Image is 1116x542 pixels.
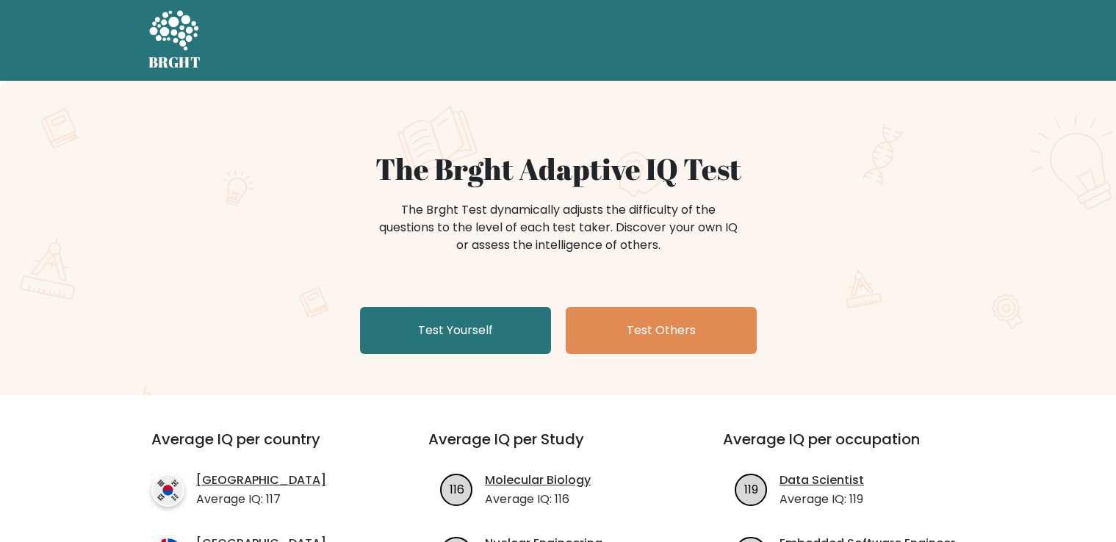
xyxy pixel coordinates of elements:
h3: Average IQ per Study [428,430,688,466]
p: Average IQ: 119 [780,491,864,508]
h3: Average IQ per occupation [723,430,982,466]
img: country [151,474,184,507]
a: [GEOGRAPHIC_DATA] [196,471,326,489]
a: BRGHT [148,6,201,75]
div: The Brght Test dynamically adjusts the difficulty of the questions to the level of each test take... [375,201,742,254]
p: Average IQ: 117 [196,491,326,508]
p: Average IQ: 116 [485,491,591,508]
a: Test Yourself [360,307,551,354]
a: Test Others [566,307,757,354]
text: 116 [450,480,464,497]
a: Molecular Biology [485,471,591,489]
h3: Average IQ per country [151,430,375,466]
h5: BRGHT [148,54,201,71]
text: 119 [744,480,758,497]
h1: The Brght Adaptive IQ Test [200,151,917,187]
a: Data Scientist [780,471,864,489]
